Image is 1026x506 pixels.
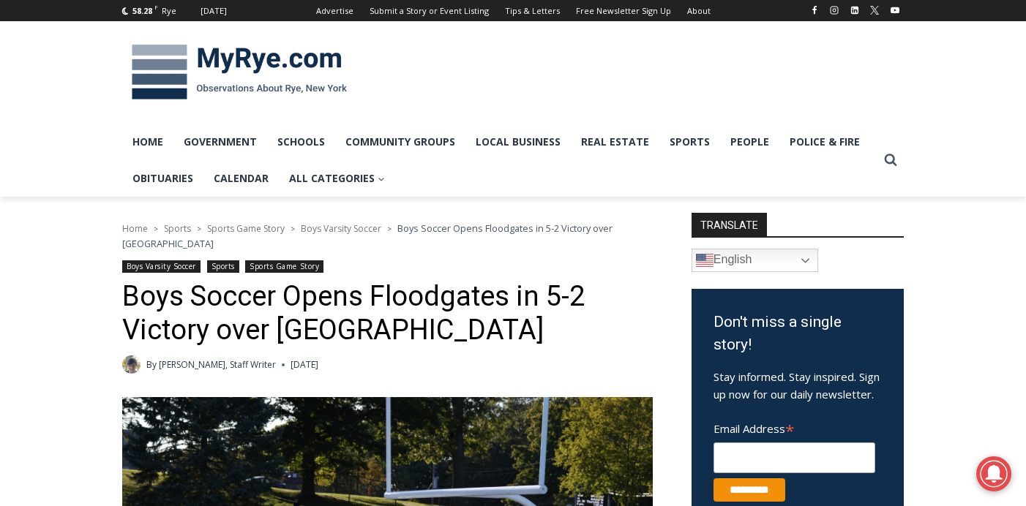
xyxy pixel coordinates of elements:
a: Sports [659,124,720,160]
a: Sports Game Story [245,260,323,273]
a: Obituaries [122,160,203,197]
a: People [720,124,779,160]
a: Author image [122,355,141,374]
a: Home [122,222,148,235]
a: Boys Varsity Soccer [301,222,381,235]
a: Community Groups [335,124,465,160]
label: Email Address [714,414,875,440]
span: > [291,224,295,234]
a: Linkedin [846,1,864,19]
h3: Don't miss a single story! [714,311,882,357]
a: [PERSON_NAME], Staff Writer [159,358,276,371]
div: [DATE] [201,4,227,18]
strong: TRANSLATE [692,213,767,236]
button: View Search Form [877,147,904,173]
img: (PHOTO: MyRye.com 2024 Head Intern, Editor and now Staff Writer Charlie Morris. Contributed.)Char... [122,355,141,374]
a: Calendar [203,160,279,197]
span: > [197,224,201,234]
a: Government [173,124,267,160]
a: Boys Varsity Soccer [122,260,201,273]
div: Rye [162,4,176,18]
a: Sports Game Story [207,222,285,235]
time: [DATE] [291,358,318,371]
h1: Boys Soccer Opens Floodgates in 5-2 Victory over [GEOGRAPHIC_DATA] [122,280,653,347]
span: 58.28 [132,5,152,16]
span: By [146,358,157,371]
a: X [866,1,883,19]
a: English [692,249,818,272]
a: Facebook [806,1,823,19]
p: Stay informed. Stay inspired. Sign up now for our daily newsletter. [714,368,882,403]
nav: Primary Navigation [122,124,877,197]
a: Local Business [465,124,571,160]
a: Sports [207,260,239,273]
a: YouTube [886,1,904,19]
span: F [154,3,158,11]
span: > [154,224,158,234]
span: All Categories [289,170,385,186]
nav: Breadcrumbs [122,221,653,251]
a: Schools [267,124,335,160]
a: Instagram [825,1,843,19]
span: Boys Soccer Opens Floodgates in 5-2 Victory over [GEOGRAPHIC_DATA] [122,222,613,249]
img: en [696,252,714,269]
img: MyRye.com [122,34,356,110]
a: Home [122,124,173,160]
a: All Categories [279,160,395,197]
a: Sports [164,222,191,235]
a: Real Estate [571,124,659,160]
span: > [387,224,392,234]
a: Police & Fire [779,124,870,160]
